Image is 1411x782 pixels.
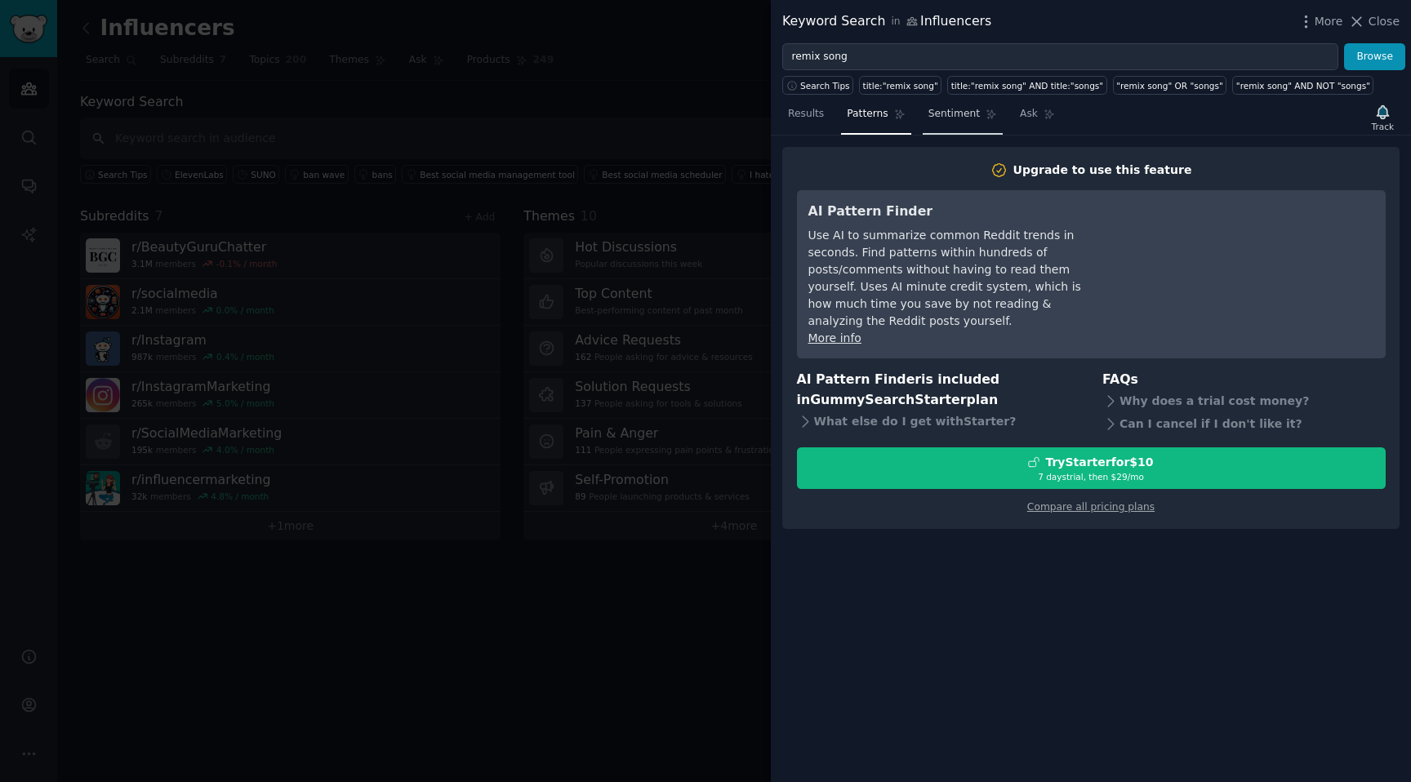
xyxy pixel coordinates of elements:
[847,107,888,122] span: Patterns
[797,410,1080,433] div: What else do I get with Starter ?
[859,76,941,95] a: title:"remix song"
[1113,76,1227,95] a: "remix song" OR "songs"
[788,107,824,122] span: Results
[1129,202,1374,324] iframe: YouTube video player
[1232,76,1373,95] a: "remix song" AND NOT "songs"
[863,80,938,91] div: title:"remix song"
[797,447,1386,489] button: TryStarterfor$107 daystrial, then $29/mo
[1020,107,1038,122] span: Ask
[1369,13,1400,30] span: Close
[782,101,830,135] a: Results
[1315,13,1343,30] span: More
[1236,80,1370,91] div: "remix song" AND NOT "songs"
[947,76,1106,95] a: title:"remix song" AND title:"songs"
[841,101,910,135] a: Patterns
[1116,80,1223,91] div: "remix song" OR "songs"
[782,43,1338,71] input: Try a keyword related to your business
[1366,100,1400,135] button: Track
[800,80,850,91] span: Search Tips
[808,331,861,344] a: More info
[1344,43,1405,71] button: Browse
[808,202,1106,222] h3: AI Pattern Finder
[782,76,853,95] button: Search Tips
[928,107,980,122] span: Sentiment
[808,227,1106,330] div: Use AI to summarize common Reddit trends in seconds. Find patterns within hundreds of posts/comme...
[1102,413,1386,436] div: Can I cancel if I don't like it?
[1013,162,1192,179] div: Upgrade to use this feature
[1372,121,1394,132] div: Track
[782,11,991,32] div: Keyword Search Influencers
[1297,13,1343,30] button: More
[951,80,1103,91] div: title:"remix song" AND title:"songs"
[1348,13,1400,30] button: Close
[1102,390,1386,413] div: Why does a trial cost money?
[810,392,966,407] span: GummySearch Starter
[923,101,1003,135] a: Sentiment
[1027,501,1155,513] a: Compare all pricing plans
[1014,101,1061,135] a: Ask
[797,370,1080,410] h3: AI Pattern Finder is included in plan
[1102,370,1386,390] h3: FAQs
[1045,454,1153,471] div: Try Starter for $10
[798,471,1385,482] div: 7 days trial, then $ 29 /mo
[891,15,900,29] span: in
